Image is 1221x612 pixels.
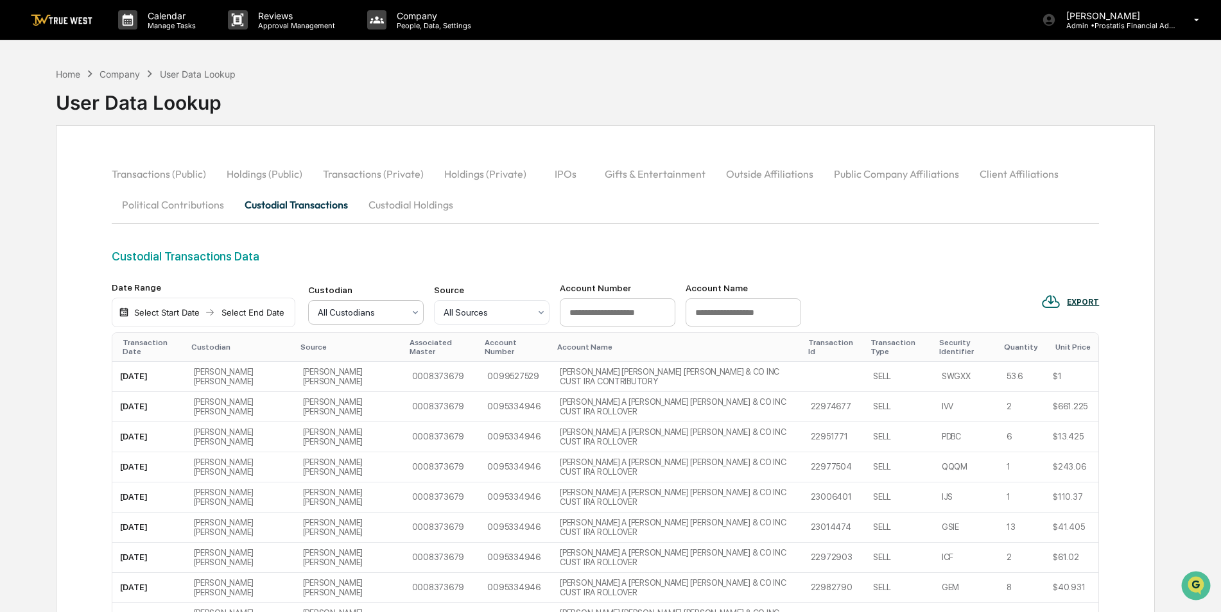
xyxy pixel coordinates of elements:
[1180,570,1215,604] iframe: Open customer support
[186,392,295,422] td: [PERSON_NAME] [PERSON_NAME]
[865,362,934,392] td: SELL
[803,392,866,422] td: 22974677
[1045,392,1098,422] td: $661.225
[248,21,342,30] p: Approval Management
[1055,343,1093,352] div: Unit Price
[119,307,129,318] img: calendar
[112,189,234,220] button: Political Contributions
[295,513,404,543] td: [PERSON_NAME] [PERSON_NAME]
[218,307,288,318] div: Select End Date
[686,283,801,293] div: Account Name
[295,362,404,392] td: [PERSON_NAME] [PERSON_NAME]
[865,513,934,543] td: SELL
[716,158,824,189] button: Outside Affiliations
[295,573,404,603] td: [PERSON_NAME] [PERSON_NAME]
[803,422,866,452] td: 22951771
[480,482,552,513] td: 0095334946
[1056,10,1175,21] p: [PERSON_NAME]
[934,513,999,543] td: GSIE
[934,362,999,392] td: SWGXX
[1004,343,1040,352] div: Quantity
[480,422,552,452] td: 0095334946
[26,186,81,199] span: Data Lookup
[934,392,999,422] td: IVV
[865,422,934,452] td: SELL
[1045,573,1098,603] td: $40.931
[434,285,550,295] div: Source
[26,162,83,174] span: Preclearance
[137,10,202,21] p: Calendar
[295,482,404,513] td: [PERSON_NAME] [PERSON_NAME]
[969,158,1069,189] button: Client Affiliations
[112,282,295,293] div: Date Range
[934,452,999,482] td: QQQM
[552,513,803,543] td: [PERSON_NAME] A [PERSON_NAME] [PERSON_NAME] & CO INC CUST IRA ROLLOVER
[234,189,358,220] button: Custodial Transactions
[999,422,1045,452] td: 6
[939,338,994,356] div: Security Identifier
[100,69,140,80] div: Company
[552,482,803,513] td: [PERSON_NAME] A [PERSON_NAME] [PERSON_NAME] & CO INC CUST IRA ROLLOVER
[186,362,295,392] td: [PERSON_NAME] [PERSON_NAME]
[93,163,103,173] div: 🗄️
[300,343,399,352] div: Source
[999,392,1045,422] td: 2
[123,338,181,356] div: Transaction Date
[808,338,861,356] div: Transaction Id
[112,422,186,452] td: [DATE]
[31,14,92,26] img: logo
[112,158,1100,220] div: secondary tabs example
[358,189,463,220] button: Custodial Holdings
[1045,543,1098,573] td: $61.02
[186,513,295,543] td: [PERSON_NAME] [PERSON_NAME]
[999,452,1045,482] td: 1
[13,163,23,173] div: 🖐️
[803,573,866,603] td: 22982790
[56,69,80,80] div: Home
[218,102,234,117] button: Start new chat
[1045,362,1098,392] td: $1
[404,452,480,482] td: 0008373679
[112,543,186,573] td: [DATE]
[44,98,211,111] div: Start new chat
[112,392,186,422] td: [DATE]
[404,482,480,513] td: 0008373679
[186,482,295,513] td: [PERSON_NAME] [PERSON_NAME]
[404,573,480,603] td: 0008373679
[404,392,480,422] td: 0008373679
[552,543,803,573] td: [PERSON_NAME] A [PERSON_NAME] [PERSON_NAME] & CO INC CUST IRA ROLLOVER
[480,513,552,543] td: 0095334946
[56,81,236,114] div: User Data Lookup
[404,543,480,573] td: 0008373679
[91,217,155,227] a: Powered byPylon
[999,362,1045,392] td: 53.6
[112,482,186,513] td: [DATE]
[308,285,424,295] div: Custodian
[865,573,934,603] td: SELL
[404,362,480,392] td: 0008373679
[191,343,290,352] div: Custodian
[537,158,594,189] button: IPOs
[552,422,803,452] td: [PERSON_NAME] A [PERSON_NAME] [PERSON_NAME] & CO INC CUST IRA ROLLOVER
[404,422,480,452] td: 0008373679
[999,482,1045,513] td: 1
[865,392,934,422] td: SELL
[112,158,216,189] button: Transactions (Public)
[112,513,186,543] td: [DATE]
[186,543,295,573] td: [PERSON_NAME] [PERSON_NAME]
[205,307,215,318] img: arrow right
[44,111,162,121] div: We're available if you need us!
[434,158,537,189] button: Holdings (Private)
[186,422,295,452] td: [PERSON_NAME] [PERSON_NAME]
[934,422,999,452] td: PDBC
[13,27,234,47] p: How can we help?
[1045,452,1098,482] td: $243.06
[88,157,164,180] a: 🗄️Attestations
[485,338,547,356] div: Account Number
[824,158,969,189] button: Public Company Affiliations
[112,452,186,482] td: [DATE]
[480,543,552,573] td: 0095334946
[112,250,1100,263] div: Custodial Transactions Data
[1041,292,1061,311] img: EXPORT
